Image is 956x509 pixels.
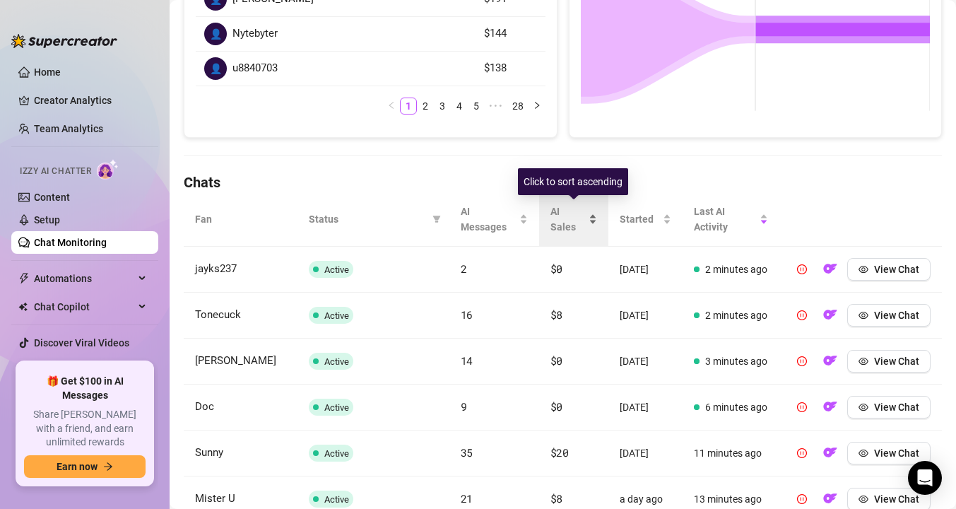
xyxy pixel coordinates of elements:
a: 28 [508,98,528,114]
div: Open Intercom Messenger [908,461,942,495]
article: $138 [484,60,537,77]
span: 21 [461,491,473,505]
button: OF [819,258,842,281]
span: pause-circle [797,356,807,366]
span: View Chat [874,264,919,275]
span: View Chat [874,493,919,505]
span: filter [432,215,441,223]
td: 11 minutes ago [683,431,779,476]
div: 👤 [204,23,227,45]
span: 2 minutes ago [705,264,767,275]
span: eye [858,356,868,366]
span: Active [324,448,349,459]
span: $8 [550,491,562,505]
span: Active [324,494,349,505]
li: Previous Page [383,98,400,115]
a: OF [819,404,842,416]
span: eye [858,494,868,504]
span: AI Messages [461,204,517,235]
th: Fan [184,192,297,247]
td: [DATE] [608,247,683,293]
a: Setup [34,214,60,226]
img: OF [823,262,837,276]
img: OF [823,399,837,414]
button: View Chat [847,442,931,464]
li: 3 [434,98,451,115]
a: OF [819,358,842,370]
span: $8 [550,308,562,322]
a: Discover Viral Videos [34,337,129,349]
span: Share [PERSON_NAME] with a friend, and earn unlimited rewards [24,408,146,450]
span: Chat Copilot [34,296,134,318]
span: Active [324,402,349,413]
button: OF [819,442,842,464]
span: eye [858,448,868,458]
img: OF [823,445,837,460]
span: View Chat [874,447,919,459]
img: logo-BBDzfeDw.svg [11,34,117,48]
img: OF [823,353,837,368]
span: View Chat [874,310,919,321]
li: Next Page [529,98,545,115]
th: Last AI Activity [683,192,779,247]
li: 5 [468,98,485,115]
span: $0 [550,353,562,368]
span: Earn now [57,461,98,472]
img: OF [823,308,837,322]
button: View Chat [847,304,931,327]
span: View Chat [874,402,919,413]
span: u8840703 [232,60,278,77]
span: 14 [461,353,473,368]
span: AI Sales [550,204,586,235]
img: OF [823,491,837,505]
span: 9 [461,399,467,414]
button: OF [819,396,842,419]
div: 👤 [204,57,227,80]
th: AI Sales [539,192,608,247]
span: 3 minutes ago [705,356,767,367]
span: $0 [550,399,562,414]
th: Started [608,192,683,247]
span: pause-circle [797,264,807,274]
button: View Chat [847,350,931,373]
img: AI Chatter [97,159,119,180]
td: [DATE] [608,431,683,476]
h4: Chats [184,172,942,192]
li: 28 [507,98,529,115]
span: eye [858,310,868,320]
div: Click to sort ascending [518,168,628,195]
span: Active [324,356,349,367]
span: Mister U [195,492,235,505]
a: Creator Analytics [34,89,147,112]
span: 6 minutes ago [705,402,767,413]
button: View Chat [847,258,931,281]
td: [DATE] [608,385,683,431]
span: $20 [550,445,569,460]
button: OF [819,350,842,373]
span: View Chat [874,356,919,367]
span: pause-circle [797,310,807,320]
span: [PERSON_NAME] [195,354,276,367]
span: eye [858,264,868,274]
a: Home [34,66,61,78]
span: thunderbolt [18,273,30,284]
span: Doc [195,400,214,413]
a: Team Analytics [34,123,103,134]
td: [DATE] [608,339,683,385]
a: OF [819,267,842,278]
span: Started [620,211,660,227]
button: left [383,98,400,115]
span: Active [324,310,349,321]
span: Sunny [195,446,223,459]
span: Automations [34,267,134,290]
button: OF [819,304,842,327]
span: 16 [461,308,473,322]
a: 1 [401,98,416,114]
a: Chat Monitoring [34,237,107,248]
span: left [387,101,396,110]
span: pause-circle [797,448,807,458]
a: Content [34,192,70,203]
li: Next 5 Pages [485,98,507,115]
span: Tonecuck [195,308,241,321]
span: Active [324,264,349,275]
